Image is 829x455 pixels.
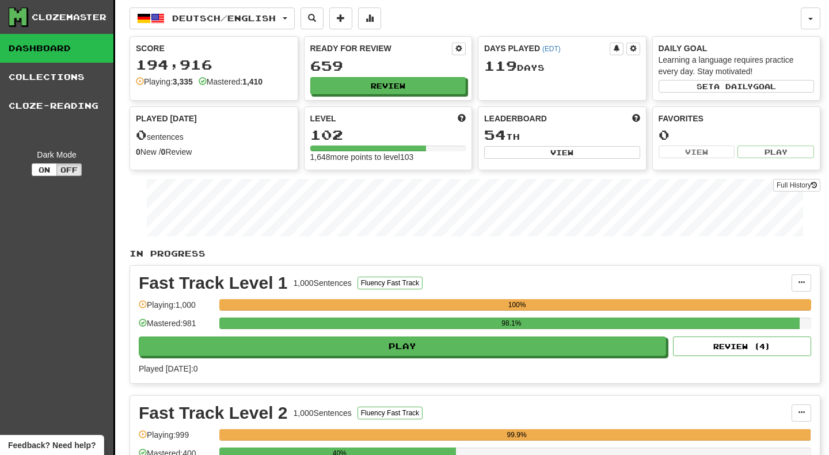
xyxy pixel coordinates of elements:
button: Play [139,337,666,356]
div: Ready for Review [310,43,452,54]
div: th [484,128,640,143]
button: Fluency Fast Track [358,277,423,289]
div: Clozemaster [32,12,107,23]
div: Learning a language requires practice every day. Stay motivated! [659,54,815,77]
div: Daily Goal [659,43,815,54]
div: Playing: 1,000 [139,299,214,318]
span: Level [310,113,336,124]
div: Playing: 999 [139,429,214,448]
span: This week in points, UTC [632,113,640,124]
div: Fast Track Level 1 [139,274,288,292]
button: View [484,146,640,159]
span: Played [DATE]: 0 [139,364,197,373]
div: Day s [484,59,640,74]
button: Review [310,77,466,94]
div: Fast Track Level 2 [139,404,288,422]
button: Fluency Fast Track [358,407,423,419]
button: On [32,163,57,176]
div: sentences [136,128,292,143]
strong: 3,335 [173,77,193,86]
button: Off [56,163,82,176]
span: Leaderboard [484,113,547,124]
div: Score [136,43,292,54]
div: Days Played [484,43,610,54]
div: 1,648 more points to level 103 [310,151,466,163]
button: More stats [358,7,381,29]
span: Played [DATE] [136,113,197,124]
div: New / Review [136,146,292,158]
div: 659 [310,59,466,73]
button: Search sentences [301,7,324,29]
button: Review (4) [673,337,811,356]
span: Score more points to level up [458,113,466,124]
strong: 0 [161,147,166,156]
span: 0 [136,127,147,143]
div: 0 [659,128,815,142]
div: Mastered: 981 [139,318,214,337]
div: Playing: [136,76,193,87]
span: 119 [484,58,517,74]
strong: 0 [136,147,140,156]
button: Add sentence to collection [329,7,352,29]
div: Mastered: [199,76,263,87]
button: Play [737,146,814,158]
span: Deutsch / English [172,13,276,23]
div: 1,000 Sentences [294,407,352,419]
strong: 1,410 [242,77,263,86]
div: 102 [310,128,466,142]
div: 100% [223,299,811,311]
div: 194,916 [136,58,292,72]
a: (EDT) [542,45,561,53]
button: View [659,146,735,158]
p: In Progress [130,248,820,259]
span: a daily [714,82,753,90]
span: 54 [484,127,506,143]
button: Deutsch/English [130,7,295,29]
div: Dark Mode [9,149,105,160]
div: 1,000 Sentences [294,277,352,289]
div: 99.9% [223,429,811,441]
div: 98.1% [223,318,800,329]
div: Favorites [659,113,815,124]
button: Seta dailygoal [659,80,815,93]
span: Open feedback widget [8,439,96,451]
a: Full History [773,179,820,192]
